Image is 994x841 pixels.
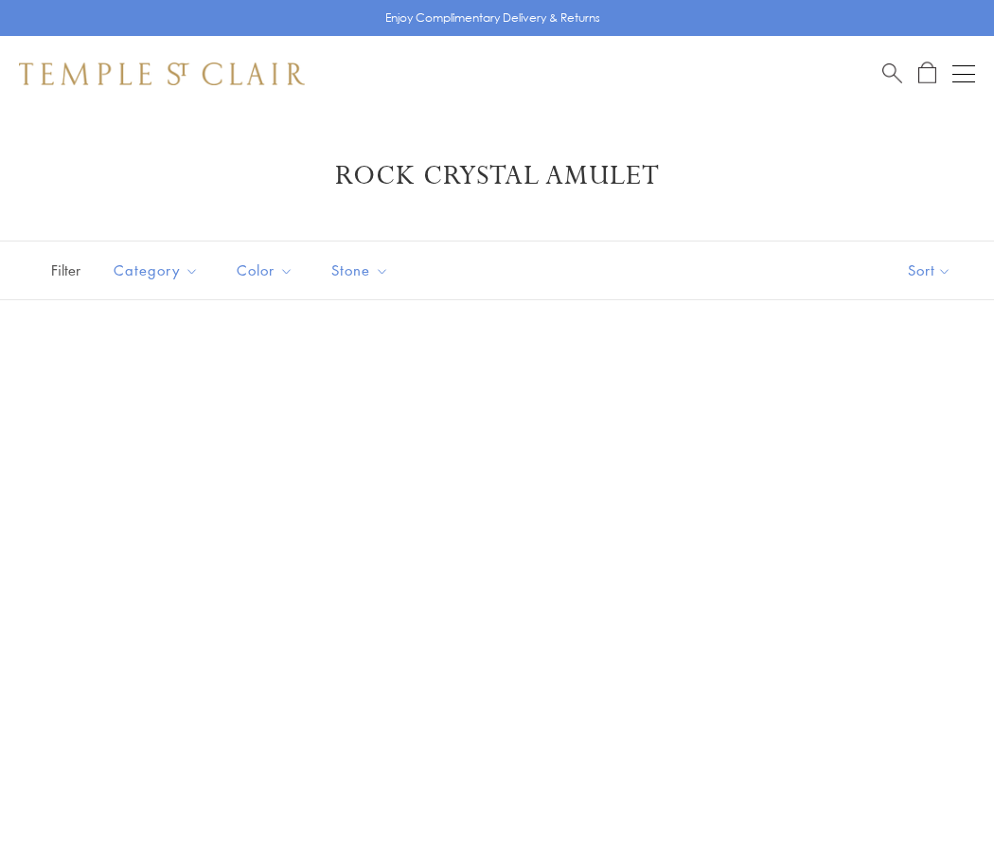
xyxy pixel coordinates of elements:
[19,63,305,85] img: Temple St. Clair
[385,9,600,27] p: Enjoy Complimentary Delivery & Returns
[47,159,947,193] h1: Rock Crystal Amulet
[322,259,403,282] span: Stone
[222,249,308,292] button: Color
[882,62,902,85] a: Search
[227,259,308,282] span: Color
[865,242,994,299] button: Show sort by
[952,63,975,85] button: Open navigation
[99,249,213,292] button: Category
[317,249,403,292] button: Stone
[918,62,936,85] a: Open Shopping Bag
[104,259,213,282] span: Category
